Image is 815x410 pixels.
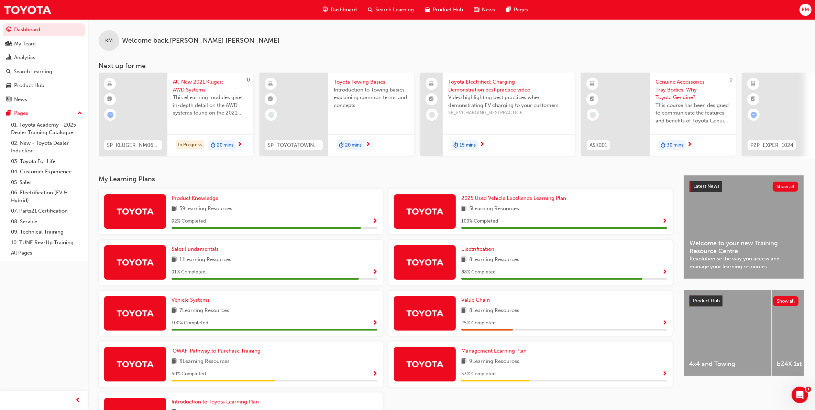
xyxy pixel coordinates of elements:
span: 'OWAF' Pathway to Purchase Training [172,348,261,354]
span: learningRecordVerb_NONE-icon [590,112,596,118]
span: Management Learning Plan [461,348,527,354]
span: next-icon [237,142,242,148]
span: Welcome to your new Training Resource Centre [690,239,798,255]
div: Pages [14,109,28,117]
button: Show Progress [372,370,377,378]
span: 8 Learning Resources [469,306,519,315]
span: ASK001 [590,141,607,149]
span: Product Knowledge [172,195,218,201]
span: 59 Learning Resources [179,205,232,213]
a: Analytics [3,51,85,64]
span: KM [802,6,809,14]
span: Latest News [693,183,719,189]
span: Sales Fundamentals [172,246,219,252]
img: Trak [406,358,444,370]
span: prev-icon [76,396,81,405]
button: Show Progress [662,319,667,327]
span: booktick-icon [108,95,112,104]
a: Product Knowledge [172,194,221,202]
span: learningResourceType_ELEARNING-icon [590,79,595,88]
a: 06. Electrification (EV & Hybrid) [8,187,85,206]
span: Show Progress [662,269,667,276]
a: guage-iconDashboard [317,3,362,17]
span: 100 % Completed [172,319,208,327]
a: Latest NewsShow allWelcome to your new Training Resource CentreRevolutionise the way you access a... [684,175,804,279]
button: Show Progress [662,370,667,378]
span: guage-icon [323,6,328,14]
a: 0ASK001Genuine Accessories - Tray Bodies. Why Toyota Genuine?This course has been designed to com... [581,73,736,156]
span: book-icon [461,357,466,366]
a: search-iconSearch Learning [362,3,419,17]
span: learningResourceType_ELEARNING-icon [751,79,756,88]
div: My Team [14,40,36,48]
span: Electrification [461,246,494,252]
img: Trak [116,205,154,217]
span: 30 mins [667,141,683,149]
span: Toyota Towing Basics [334,78,409,86]
button: Show Progress [372,268,377,277]
span: Show Progress [372,269,377,276]
a: 02. New - Toyota Dealer Induction [8,138,85,156]
span: guage-icon [6,27,11,33]
span: SP_KLUGER_NM0621_EL03 [107,141,159,149]
span: laptop-icon [429,79,434,88]
span: 33 % Completed [461,370,496,378]
a: Dashboard [3,23,85,36]
a: Value Chain [461,296,493,304]
a: Introduction to Toyota Learning Plan [172,398,262,406]
span: 8 Learning Resources [179,357,230,366]
span: 0 [247,77,250,83]
span: 9 Learning Resources [469,357,519,366]
a: news-iconNews [469,3,500,17]
span: Show Progress [372,371,377,377]
img: Trak [116,256,154,268]
a: Product Hub [3,79,85,92]
div: Analytics [14,54,35,62]
span: Dashboard [331,6,357,14]
a: 09. Technical Training [8,227,85,237]
span: book-icon [461,256,466,264]
span: next-icon [687,142,692,148]
a: 04. Customer Experience [8,166,85,177]
a: 07. Parts21 Certification [8,206,85,216]
div: News [14,96,27,104]
span: search-icon [368,6,373,14]
span: 25 % Completed [461,319,496,327]
button: Show all [773,296,799,306]
span: SP_EVCHARGING_BESTPRACTICE [448,109,570,117]
span: book-icon [461,205,466,213]
span: Video highlighting best practices when demonstrating EV charging to your customers. [448,94,570,109]
span: 4x4 and Towing [689,360,766,368]
a: All Pages [8,248,85,258]
span: up-icon [77,109,82,118]
iframe: Intercom live chat [792,387,808,403]
span: car-icon [6,83,11,89]
span: pages-icon [6,110,11,117]
span: duration-icon [339,141,344,150]
span: Show Progress [662,218,667,225]
img: Trak [406,307,444,319]
a: Electrification [461,245,497,253]
img: Trak [116,307,154,319]
a: Management Learning Plan [461,347,529,355]
span: next-icon [365,142,371,148]
img: Trak [116,358,154,370]
span: 92 % Completed [172,217,206,225]
span: 50 % Completed [172,370,206,378]
span: 2025 Used Vehicle Excellence Learning Plan [461,195,566,201]
button: Show Progress [662,217,667,226]
span: learningResourceType_ELEARNING-icon [108,79,112,88]
span: duration-icon [211,141,216,150]
span: learningRecordVerb_ATTEMPT-icon [107,112,113,118]
span: 91 % Completed [172,268,206,276]
span: 15 mins [460,141,476,149]
a: 10. TUNE Rev-Up Training [8,237,85,248]
a: Product HubShow all [689,295,799,306]
button: Show Progress [372,319,377,327]
span: 5 Learning Resources [469,205,519,213]
span: 11 Learning Resources [179,256,231,264]
span: learningResourceType_ELEARNING-icon [268,79,273,88]
button: Show Progress [372,217,377,226]
span: book-icon [172,306,177,315]
a: car-iconProduct Hub [419,3,469,17]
